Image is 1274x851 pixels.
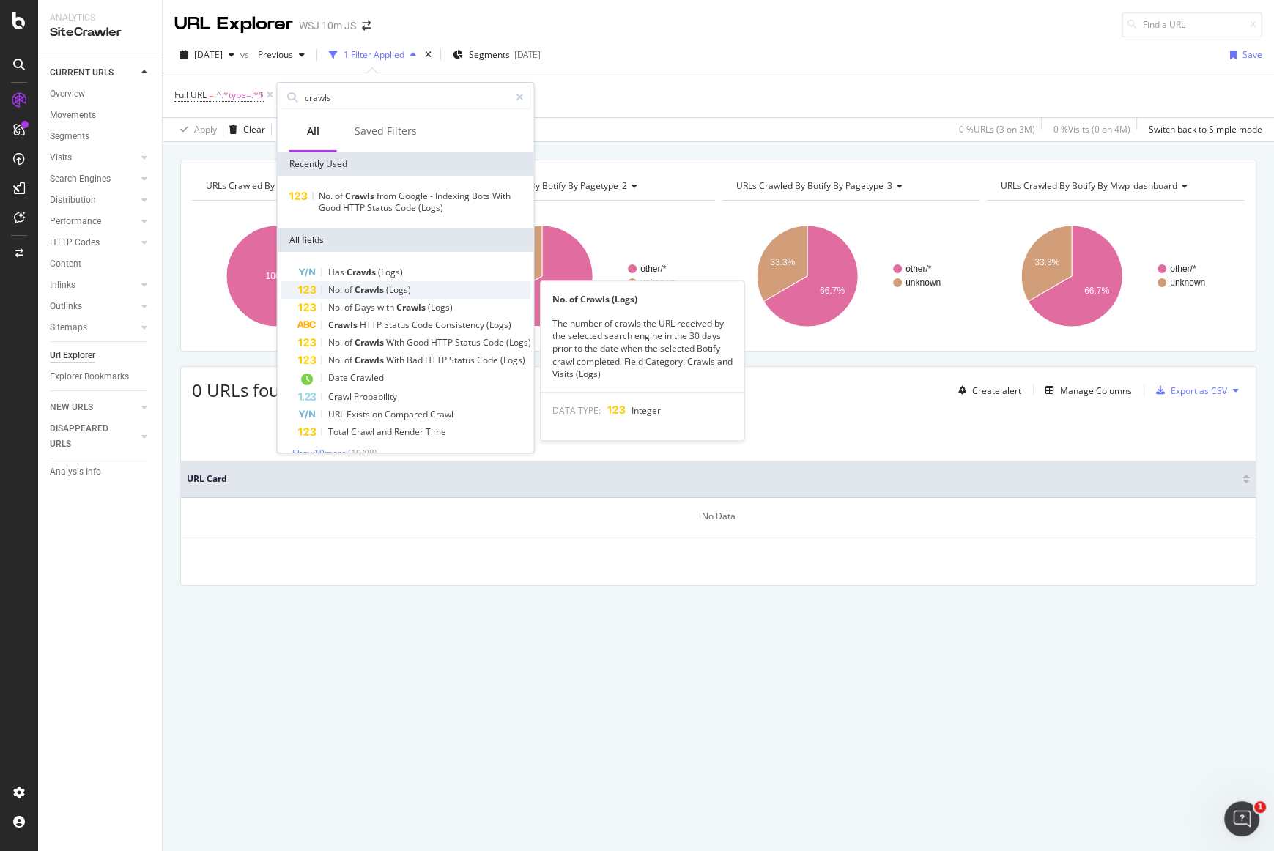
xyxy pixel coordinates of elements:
span: of [344,301,355,313]
button: Save [272,118,310,141]
h4: URLs Crawled By Botify By pagetype_3 [733,174,967,198]
span: Probability [354,390,397,403]
div: Url Explorer [50,348,95,363]
span: URL [328,408,347,420]
span: - [430,190,435,202]
span: Crawls [355,336,386,349]
div: arrow-right-arrow-left [362,21,371,31]
span: with [377,301,396,313]
div: The number of crawls the URL received by the selected search engine in the 30 days prior to the d... [541,317,744,380]
span: With [492,190,511,202]
button: Previous [252,43,311,67]
svg: A chart. [192,212,450,340]
span: Date [328,371,350,384]
div: Visits [50,150,72,166]
span: Crawls [355,354,386,366]
span: With [386,354,407,366]
span: Status [367,201,395,214]
div: A chart. [722,212,980,340]
span: Crawls [345,190,377,202]
div: Sitemaps [50,320,87,335]
svg: A chart. [987,212,1245,340]
span: and [377,425,394,438]
span: ( 10 / 98 ) [348,447,377,459]
button: Create alert [952,379,1021,402]
span: of [344,283,355,296]
h4: URLs Crawled By Botify By pagetype_2 [468,174,702,198]
div: WSJ 10m JS [299,18,356,33]
span: Crawls [396,301,428,313]
div: Content [50,256,81,272]
text: unknown [1170,278,1205,288]
span: Has [328,266,347,278]
div: times [422,48,434,62]
span: (Logs) [506,336,531,349]
div: Performance [50,214,101,229]
text: 33.3% [770,257,795,267]
span: Consistency [435,319,486,331]
span: Crawled [350,371,384,384]
span: No. [328,283,344,296]
div: Apply [194,123,217,135]
span: Time [426,425,446,438]
button: Save [1224,43,1262,67]
div: CURRENT URLS [50,65,114,81]
div: Segments [50,129,89,144]
div: 1 Filter Applied [344,48,404,61]
div: Switch back to Simple mode [1149,123,1262,135]
a: Segments [50,129,152,144]
input: Search by field name [303,86,509,108]
div: No Data [181,498,1256,535]
text: other/* [905,264,932,274]
span: Status [384,319,412,331]
span: Crawl [430,408,453,420]
div: All fields [278,228,534,252]
div: Manage Columns [1060,384,1132,397]
span: URLs Crawled By Botify By pagetype [206,179,353,192]
span: 1 [1254,801,1266,813]
a: CURRENT URLS [50,65,137,81]
a: NEW URLS [50,400,137,415]
span: Crawl [351,425,377,438]
button: Export as CSV [1150,379,1227,402]
div: Movements [50,108,96,123]
div: Export as CSV [1171,384,1227,397]
span: (Logs) [386,283,411,296]
span: Integer [632,404,661,417]
span: Bad [407,354,425,366]
span: of [344,354,355,366]
span: Render [394,425,426,438]
div: [DATE] [514,48,541,61]
div: Explorer Bookmarks [50,369,129,384]
span: 2025 Aug. 9th [194,48,223,61]
a: Analysis Info [50,464,152,480]
button: 1 Filter Applied [323,43,422,67]
span: DATA TYPE: [552,404,601,417]
span: Code [412,319,435,331]
div: Search Engines [50,171,111,187]
text: 33.3% [1034,257,1059,267]
div: URL Explorer [174,12,293,37]
span: HTTP [431,336,455,349]
div: DISAPPEARED URLS [50,421,124,452]
a: Distribution [50,193,137,208]
text: 100% [266,271,289,281]
div: 0 % Visits ( 0 on 4M ) [1053,123,1130,135]
span: Crawls [328,319,360,331]
button: Clear [223,118,265,141]
span: (Logs) [500,354,525,366]
span: Crawl [328,390,354,403]
span: URLs Crawled By Botify By mwp_dashboard [1001,179,1177,192]
span: Code [483,336,506,349]
div: 0 % URLs ( 3 on 3M ) [959,123,1035,135]
span: Status [455,336,483,349]
span: Indexing [435,190,472,202]
div: NEW URLS [50,400,93,415]
text: other/* [1170,264,1196,274]
button: Apply [174,118,217,141]
span: Days [355,301,377,313]
a: Url Explorer [50,348,152,363]
span: Good [407,336,431,349]
span: Total [328,425,351,438]
a: Inlinks [50,278,137,293]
